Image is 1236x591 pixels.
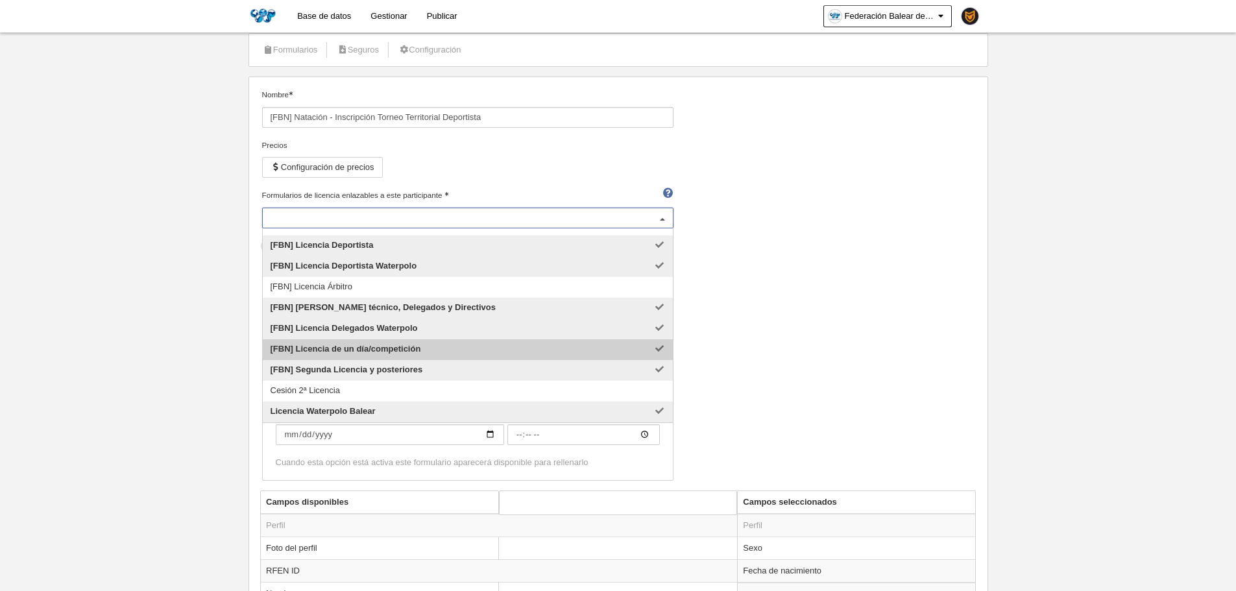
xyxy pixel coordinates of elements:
td: Perfil [261,514,747,537]
img: Federación Balear de Natación [248,8,277,23]
span: Federación Balear de Natación [845,10,936,23]
a: Federación Balear de Natación [823,5,952,27]
th: Campos disponibles [261,491,747,514]
td: RFEN ID [261,559,747,582]
button: Configuración de precios [262,157,383,178]
input: Fecha de fin [507,424,660,445]
span: Licencia Waterpolo Balear [271,406,376,416]
span: [FBN] Licencia Delegados Waterpolo [271,323,418,333]
input: Fecha de fin [276,424,504,445]
td: Fecha de nacimiento [738,559,975,583]
th: Campos seleccionados [738,491,975,514]
td: Perfil [738,514,975,537]
input: Nombre [262,107,673,128]
span: [FBN] Licencia Deportista [271,240,374,250]
td: Foto del perfil [261,537,747,559]
span: [FBN] Segunda Licencia y posteriores [271,365,423,374]
div: Cuando esta opción está activa este formulario aparecerá disponible para rellenarlo [276,457,660,468]
span: [FBN] Licencia Deportista Waterpolo [271,261,417,271]
span: [FBN] [PERSON_NAME] técnico, Delegados y Directivos [271,302,496,312]
i: Obligatorio [289,91,293,95]
img: OaY84OLqmakL.30x30.jpg [829,10,842,23]
span: [FBN] Licencia Árbitro [271,282,352,291]
a: Seguros [330,40,386,60]
label: Fecha de fin [276,406,660,445]
a: Configuración [391,40,468,60]
span: Cesión 2ª Licencia [271,385,340,395]
a: Formularios [256,40,325,60]
i: Obligatorio [444,192,448,196]
span: [FBN] Licencia de un día/competición [271,344,421,354]
label: Nombre [262,89,673,128]
label: Formularios de licencia enlazables a este participante [262,189,673,201]
td: Sexo [738,537,975,559]
div: Precios [262,139,673,151]
img: PaK018JKw3ps.30x30.jpg [962,8,978,25]
span: RFEN Árbitro [271,219,321,229]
